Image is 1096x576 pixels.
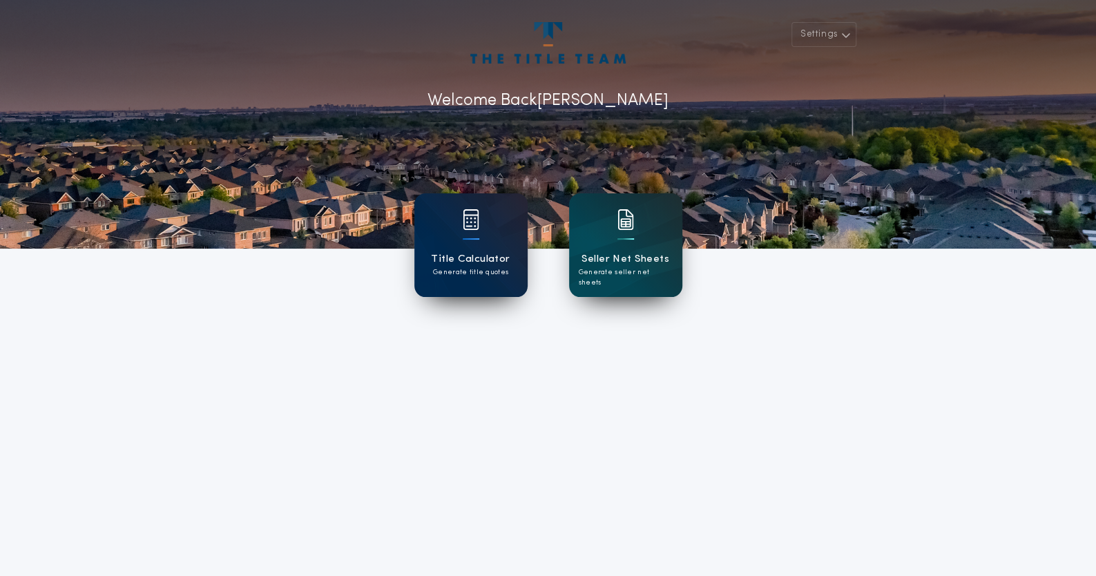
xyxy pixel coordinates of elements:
p: Welcome Back [PERSON_NAME] [427,88,669,113]
h1: Title Calculator [431,251,510,267]
a: card iconTitle CalculatorGenerate title quotes [414,193,528,297]
img: card icon [463,209,479,230]
a: card iconSeller Net SheetsGenerate seller net sheets [569,193,682,297]
img: card icon [617,209,634,230]
h1: Seller Net Sheets [581,251,669,267]
img: account-logo [470,22,625,64]
p: Generate title quotes [433,267,508,278]
button: Settings [791,22,856,47]
p: Generate seller net sheets [579,267,673,288]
